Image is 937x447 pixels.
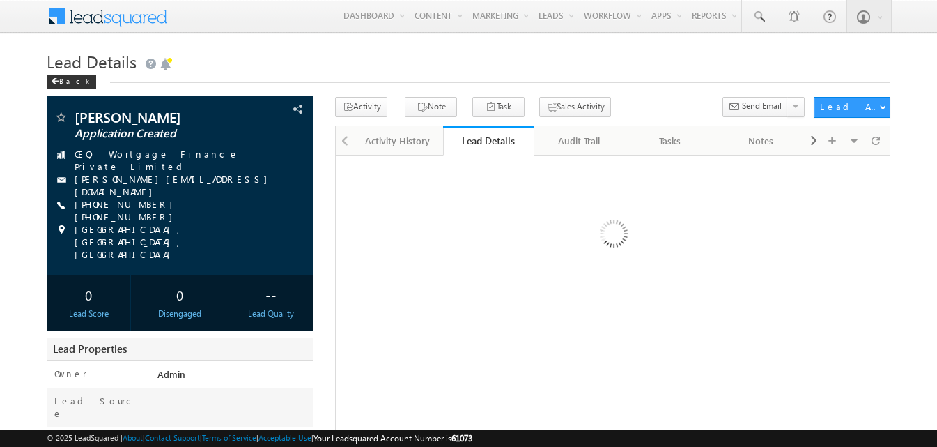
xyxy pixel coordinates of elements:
span: © 2025 LeadSquared | | | | | [47,432,472,445]
span: Admin [157,368,185,380]
button: Task [472,97,525,117]
label: Owner [54,368,87,380]
a: Audit Trail [534,126,625,156]
span: [GEOGRAPHIC_DATA], [GEOGRAPHIC_DATA], [GEOGRAPHIC_DATA] [75,223,289,261]
div: Activity History [364,132,431,149]
div: 0 [50,282,127,308]
button: Activity [335,97,387,117]
a: Terms of Service [202,433,256,442]
a: About [123,433,143,442]
div: Lead Score [50,308,127,320]
div: Lead Quality [233,308,309,320]
label: Lead Source [54,395,144,420]
a: [PERSON_NAME][EMAIL_ADDRESS][DOMAIN_NAME] [75,173,274,197]
span: 61073 [451,433,472,444]
div: Notes [727,132,793,149]
div: Disengaged [141,308,218,320]
span: [PHONE_NUMBER] [PHONE_NUMBER] [75,198,289,223]
a: Contact Support [145,433,200,442]
span: Your Leadsquared Account Number is [313,433,472,444]
a: Notes [715,126,806,156]
div: Back [47,75,96,89]
button: Send Email [722,97,788,117]
button: Sales Activity [539,97,611,117]
div: Tasks [636,132,703,149]
span: [PERSON_NAME] [75,110,239,124]
a: Activity History [353,126,443,156]
span: Send Email [742,100,782,112]
div: -- [233,282,309,308]
div: Lead Details [454,134,523,147]
a: Tasks [625,126,715,156]
button: Lead Actions [814,97,890,118]
span: Application Created [75,127,239,141]
a: Lead Details [443,126,534,156]
button: Note [405,97,457,117]
img: Loading... [541,164,685,308]
a: Back [47,74,103,86]
span: CEO, Wortgage Finance Private Limited [75,148,289,173]
div: Audit Trail [545,132,612,149]
a: Acceptable Use [258,433,311,442]
span: Lead Properties [53,342,127,356]
div: 0 [141,282,218,308]
span: Lead Details [47,50,137,73]
div: Lead Actions [820,100,879,113]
